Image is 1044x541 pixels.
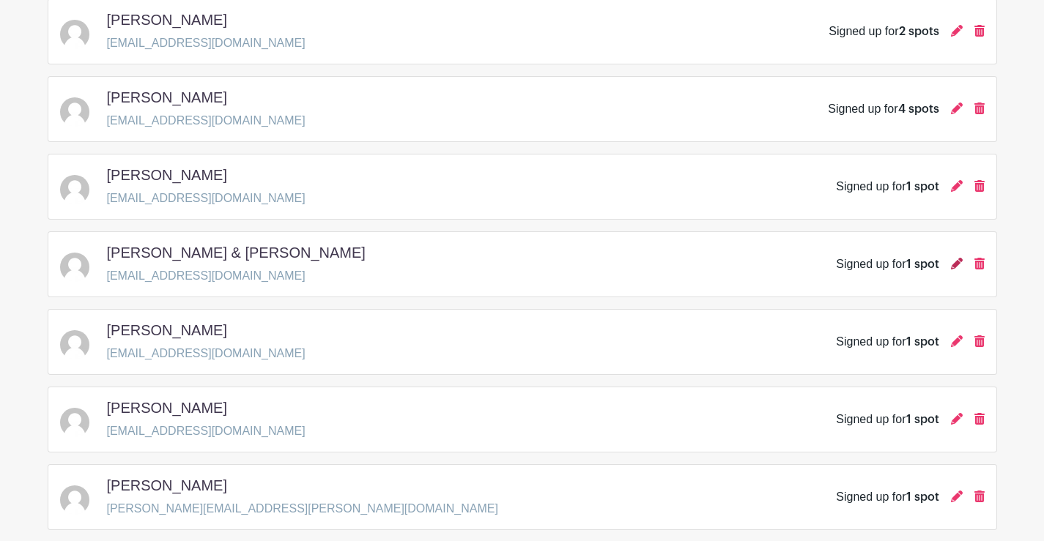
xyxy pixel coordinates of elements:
[836,411,939,428] div: Signed up for
[107,190,306,207] p: [EMAIL_ADDRESS][DOMAIN_NAME]
[107,500,498,518] p: [PERSON_NAME][EMAIL_ADDRESS][PERSON_NAME][DOMAIN_NAME]
[828,100,939,118] div: Signed up for
[107,244,366,261] h5: [PERSON_NAME] & [PERSON_NAME]
[107,89,227,106] h5: [PERSON_NAME]
[60,408,89,437] img: default-ce2991bfa6775e67f084385cd625a349d9dcbb7a52a09fb2fda1e96e2d18dcdb.png
[836,488,939,506] div: Signed up for
[60,330,89,359] img: default-ce2991bfa6775e67f084385cd625a349d9dcbb7a52a09fb2fda1e96e2d18dcdb.png
[906,414,939,425] span: 1 spot
[107,345,306,362] p: [EMAIL_ADDRESS][DOMAIN_NAME]
[906,336,939,348] span: 1 spot
[60,253,89,282] img: default-ce2991bfa6775e67f084385cd625a349d9dcbb7a52a09fb2fda1e96e2d18dcdb.png
[906,181,939,193] span: 1 spot
[836,333,939,351] div: Signed up for
[836,255,939,273] div: Signed up for
[107,112,306,130] p: [EMAIL_ADDRESS][DOMAIN_NAME]
[107,34,306,52] p: [EMAIL_ADDRESS][DOMAIN_NAME]
[60,20,89,49] img: default-ce2991bfa6775e67f084385cd625a349d9dcbb7a52a09fb2fda1e96e2d18dcdb.png
[829,23,939,40] div: Signed up for
[899,26,939,37] span: 2 spots
[107,399,227,417] h5: [PERSON_NAME]
[60,175,89,204] img: default-ce2991bfa6775e67f084385cd625a349d9dcbb7a52a09fb2fda1e96e2d18dcdb.png
[107,422,306,440] p: [EMAIL_ADDRESS][DOMAIN_NAME]
[60,485,89,515] img: default-ce2991bfa6775e67f084385cd625a349d9dcbb7a52a09fb2fda1e96e2d18dcdb.png
[107,11,227,29] h5: [PERSON_NAME]
[906,258,939,270] span: 1 spot
[60,97,89,127] img: default-ce2991bfa6775e67f084385cd625a349d9dcbb7a52a09fb2fda1e96e2d18dcdb.png
[107,321,227,339] h5: [PERSON_NAME]
[898,103,939,115] span: 4 spots
[107,477,227,494] h5: [PERSON_NAME]
[836,178,939,195] div: Signed up for
[107,166,227,184] h5: [PERSON_NAME]
[107,267,377,285] p: [EMAIL_ADDRESS][DOMAIN_NAME]
[906,491,939,503] span: 1 spot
